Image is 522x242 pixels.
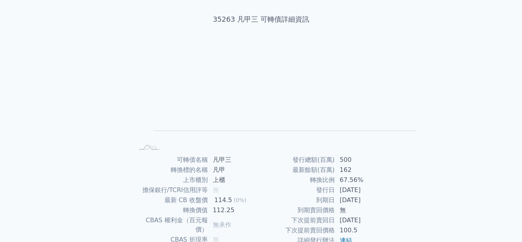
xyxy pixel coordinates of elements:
span: 無承作 [213,221,231,228]
div: 114.5 [213,196,234,205]
span: (0%) [234,197,246,203]
td: 上櫃 [208,175,261,185]
td: 67.56% [335,175,388,185]
td: 轉換價值 [134,205,208,215]
td: 凡甲 [208,165,261,175]
td: 可轉債名稱 [134,155,208,165]
td: 100.5 [335,225,388,235]
td: 到期日 [261,195,335,205]
td: 162 [335,165,388,175]
td: 轉換標的名稱 [134,165,208,175]
td: 500 [335,155,388,165]
td: 凡甲三 [208,155,261,165]
td: 最新 CB 收盤價 [134,195,208,205]
td: 無 [335,205,388,215]
td: 發行日 [261,185,335,195]
td: 轉換比例 [261,175,335,185]
td: CBAS 權利金（百元報價） [134,215,208,235]
td: 上市櫃別 [134,175,208,185]
h1: 35263 凡甲三 可轉債詳細資訊 [125,14,397,25]
td: 最新餘額(百萬) [261,165,335,175]
td: 下次提前賣回日 [261,215,335,225]
td: [DATE] [335,185,388,195]
td: 發行總額(百萬) [261,155,335,165]
td: 112.25 [208,205,261,215]
td: [DATE] [335,215,388,225]
td: 下次提前賣回價格 [261,225,335,235]
td: 到期賣回價格 [261,205,335,215]
td: 擔保銀行/TCRI信用評等 [134,185,208,195]
g: Chart [147,49,416,142]
span: 無 [213,186,219,194]
td: [DATE] [335,195,388,205]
